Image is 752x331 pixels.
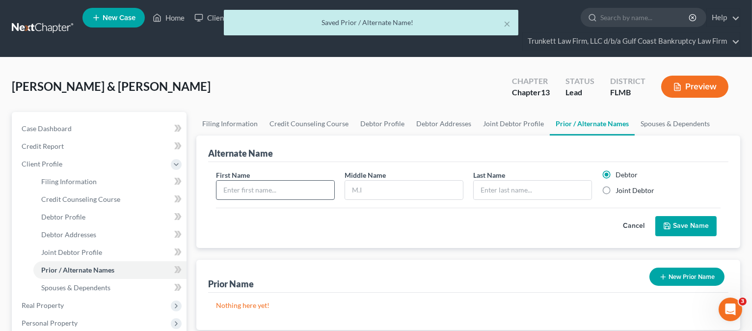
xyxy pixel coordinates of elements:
[264,112,354,136] a: Credit Counseling Course
[33,208,187,226] a: Debtor Profile
[41,195,120,203] span: Credit Counseling Course
[477,112,550,136] a: Joint Debtor Profile
[41,177,97,186] span: Filing Information
[600,8,690,27] input: Search by name...
[635,112,716,136] a: Spouses & Dependents
[14,138,187,155] a: Credit Report
[22,124,72,133] span: Case Dashboard
[41,283,110,292] span: Spouses & Dependents
[22,160,62,168] span: Client Profile
[33,173,187,191] a: Filing Information
[473,171,505,179] span: Last Name
[616,186,654,195] label: Joint Debtor
[22,301,64,309] span: Real Property
[616,170,638,180] label: Debtor
[41,213,85,221] span: Debtor Profile
[22,319,78,327] span: Personal Property
[739,298,747,305] span: 3
[33,261,187,279] a: Prior / Alternate Names
[610,87,645,98] div: FLMB
[216,181,334,199] input: Enter first name...
[253,9,328,27] a: Directory Cases
[196,112,264,136] a: Filing Information
[410,112,477,136] a: Debtor Addresses
[33,279,187,297] a: Spouses & Dependents
[707,9,740,27] a: Help
[232,18,510,28] div: Saved Prior / Alternate Name!
[345,181,463,199] input: M.I
[345,170,386,180] label: Middle Name
[354,112,410,136] a: Debtor Profile
[504,18,510,29] button: ×
[41,248,102,256] span: Joint Debtor Profile
[719,298,742,321] iframe: Intercom live chat
[208,278,254,290] div: Prior Name
[565,87,594,98] div: Lead
[512,87,550,98] div: Chapter
[523,32,740,50] a: Trunkett Law Firm, LLC d/b/a Gulf Coast Bankruptcy Law Firm
[649,268,725,286] button: New Prior Name
[216,301,721,310] p: Nothing here yet!
[33,191,187,208] a: Credit Counseling Course
[41,230,96,239] span: Debtor Addresses
[216,170,250,180] label: First Name
[541,87,550,97] span: 13
[661,76,728,98] button: Preview
[328,9,384,27] a: DebtorCC
[474,181,591,199] input: Enter last name...
[610,76,645,87] div: District
[22,142,64,150] span: Credit Report
[148,9,189,27] a: Home
[189,9,253,27] a: Client Portal
[512,76,550,87] div: Chapter
[33,226,187,244] a: Debtor Addresses
[208,147,273,159] div: Alternate Name
[33,244,187,261] a: Joint Debtor Profile
[612,217,655,236] button: Cancel
[550,112,635,136] a: Prior / Alternate Names
[565,76,594,87] div: Status
[12,79,211,93] span: [PERSON_NAME] & [PERSON_NAME]
[41,266,114,274] span: Prior / Alternate Names
[14,120,187,138] a: Case Dashboard
[655,216,717,237] button: Save Name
